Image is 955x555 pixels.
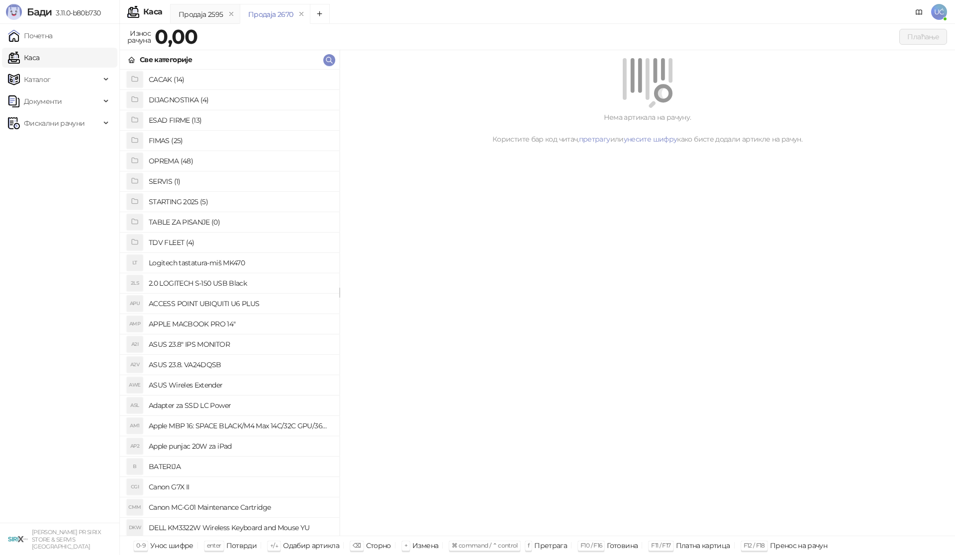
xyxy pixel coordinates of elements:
[136,542,145,549] span: 0-9
[24,91,62,111] span: Документи
[8,529,28,549] img: 64x64-companyLogo-cb9a1907-c9b0-4601-bb5e-5084e694c383.png
[534,539,567,552] div: Претрага
[149,72,331,87] h4: CACAK (14)
[149,235,331,250] h4: TDV FLEET (4)
[150,539,193,552] div: Унос шифре
[125,27,153,47] div: Износ рачуна
[911,4,927,20] a: Документација
[352,112,943,145] div: Нема артикала на рачуну. Користите бар код читач, или како бисте додали артикле на рачун.
[149,194,331,210] h4: STARTING 2025 (5)
[295,10,308,18] button: remove
[149,316,331,332] h4: APPLE MACBOOK PRO 14"
[140,54,192,65] div: Све категорије
[6,4,22,20] img: Logo
[127,357,143,373] div: A2V
[127,397,143,413] div: ASL
[412,539,438,552] div: Измена
[8,48,39,68] a: Каса
[127,255,143,271] div: LT
[149,296,331,312] h4: ACCESS POINT UBIQUITI U6 PLUS
[149,438,331,454] h4: Apple punjac 20W za iPad
[143,8,162,16] div: Каса
[366,539,391,552] div: Сторно
[283,539,339,552] div: Одабир артикла
[149,459,331,475] h4: BATERIJA
[931,4,947,20] span: UĆ
[149,499,331,515] h4: Canon MC-G01 Maintenance Cartridge
[744,542,765,549] span: F12 / F18
[179,9,223,20] div: Продаја 2595
[452,542,518,549] span: ⌘ command / ⌃ control
[310,4,330,24] button: Add tab
[149,397,331,413] h4: Adapter za SSD LC Power
[27,6,52,18] span: Бади
[149,92,331,108] h4: DIJAGNOSTIKA (4)
[770,539,827,552] div: Пренос на рачун
[155,24,197,49] strong: 0,00
[225,10,238,18] button: remove
[149,479,331,495] h4: Canon G7X II
[579,135,610,144] a: претрагу
[149,153,331,169] h4: OPREMA (48)
[404,542,407,549] span: +
[149,520,331,536] h4: DELL KM3322W Wireless Keyboard and Mouse YU
[127,520,143,536] div: DKW
[127,377,143,393] div: AWE
[127,316,143,332] div: AMP
[8,26,53,46] a: Почетна
[149,112,331,128] h4: ESAD FIRME (13)
[52,8,100,17] span: 3.11.0-b80b730
[149,275,331,291] h4: 2.0 LOGITECH S-150 USB Black
[149,357,331,373] h4: ASUS 23.8. VA24DQSB
[607,539,638,552] div: Готовина
[353,542,361,549] span: ⌫
[149,418,331,434] h4: Apple MBP 16: SPACE BLACK/M4 Max 14C/32C GPU/36GB/1T-ZEE
[651,542,670,549] span: F11 / F17
[149,133,331,149] h4: FIMAS (25)
[580,542,602,549] span: F10 / F16
[127,499,143,515] div: CMM
[149,173,331,189] h4: SERVIS (1)
[207,542,221,549] span: enter
[24,70,51,89] span: Каталог
[32,529,101,550] small: [PERSON_NAME] PR SIRIX STORE & SERVIS [GEOGRAPHIC_DATA]
[24,113,85,133] span: Фискални рачуни
[149,214,331,230] h4: TABLE ZA PISANJE (0)
[120,70,339,536] div: grid
[127,418,143,434] div: AM1
[528,542,529,549] span: f
[270,542,278,549] span: ↑/↓
[149,377,331,393] h4: ASUS Wireles Extender
[127,296,143,312] div: APU
[899,29,947,45] button: Плаћање
[149,255,331,271] h4: Logitech tastatura-miš MK470
[248,9,293,20] div: Продаја 2670
[127,459,143,475] div: B
[127,479,143,495] div: CGI
[127,336,143,352] div: A2I
[624,135,677,144] a: унесите шифру
[676,539,730,552] div: Платна картица
[149,336,331,352] h4: ASUS 23.8" IPS MONITOR
[127,438,143,454] div: AP2
[127,275,143,291] div: 2LS
[226,539,257,552] div: Потврди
